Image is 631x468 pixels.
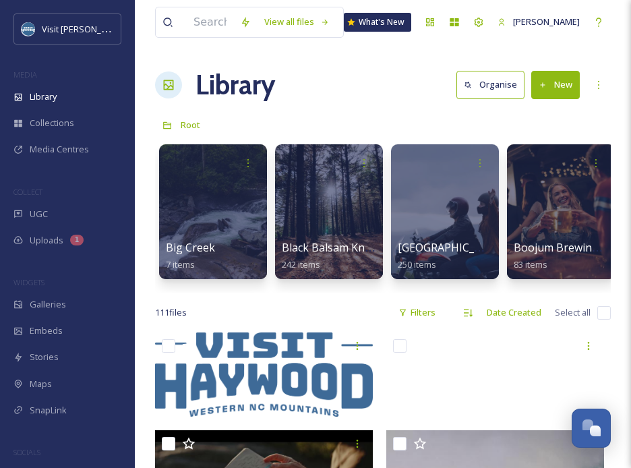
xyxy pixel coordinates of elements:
[30,208,48,221] span: UGC
[572,409,611,448] button: Open Chat
[282,241,378,270] a: Black Balsam Knob242 items
[166,241,215,270] a: Big Creek7 items
[181,117,200,133] a: Root
[70,235,84,245] div: 1
[30,298,66,311] span: Galleries
[282,240,378,255] span: Black Balsam Knob
[386,332,604,417] img: Visit Haywood Logo White_120%= WNC.png
[30,351,59,363] span: Stories
[187,7,233,37] input: Search your library
[13,187,42,197] span: COLLECT
[13,447,40,457] span: SOCIALS
[282,258,320,270] span: 242 items
[166,258,195,270] span: 7 items
[456,71,524,98] button: Organise
[30,143,89,156] span: Media Centres
[30,90,57,103] span: Library
[13,69,37,80] span: MEDIA
[30,324,63,337] span: Embeds
[392,299,442,326] div: Filters
[42,22,127,35] span: Visit [PERSON_NAME]
[456,71,531,98] a: Organise
[196,65,275,105] a: Library
[491,9,587,35] a: [PERSON_NAME]
[398,241,506,270] a: [GEOGRAPHIC_DATA]250 items
[258,9,336,35] a: View all files
[344,13,411,32] a: What's New
[155,306,187,319] span: 111 file s
[13,277,44,287] span: WIDGETS
[514,258,547,270] span: 83 items
[398,240,506,255] span: [GEOGRAPHIC_DATA]
[555,306,591,319] span: Select all
[480,299,548,326] div: Date Created
[181,119,200,131] span: Root
[30,404,67,417] span: SnapLink
[166,240,215,255] span: Big Creek
[155,332,373,417] img: Visit Haywood Logo_MOUNTAIN BLUE.png
[30,117,74,129] span: Collections
[398,258,436,270] span: 250 items
[513,16,580,28] span: [PERSON_NAME]
[30,378,52,390] span: Maps
[30,234,63,247] span: Uploads
[22,22,35,36] img: images.png
[531,71,580,98] button: New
